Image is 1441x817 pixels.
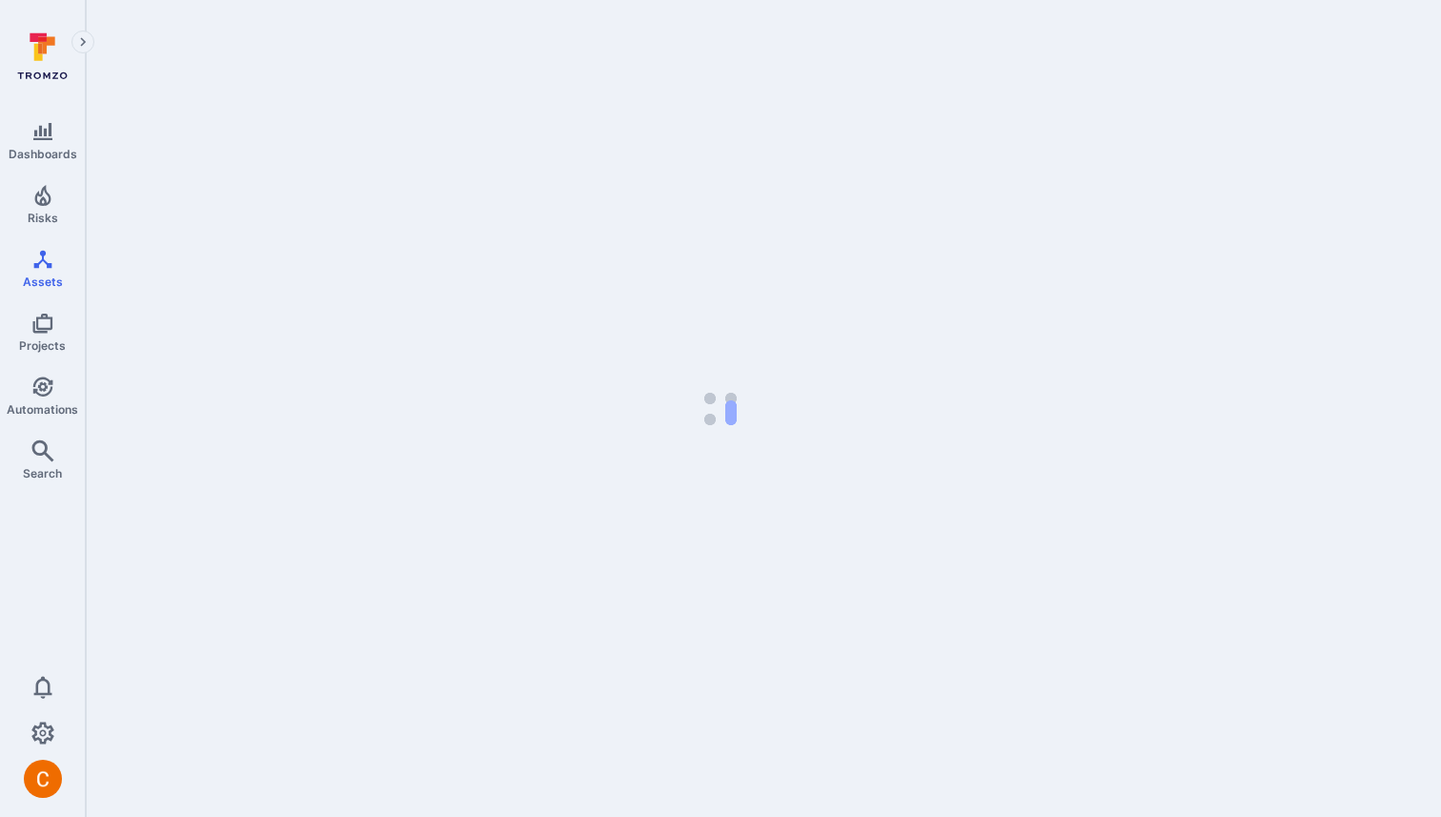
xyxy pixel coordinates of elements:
[76,34,90,51] i: Expand navigation menu
[7,402,78,417] span: Automations
[71,31,94,53] button: Expand navigation menu
[24,760,62,798] img: ACg8ocJuq_DPPTkXyD9OlTnVLvDrpObecjcADscmEHLMiTyEnTELew=s96-c
[23,466,62,480] span: Search
[24,760,62,798] div: Camilo Rivera
[23,275,63,289] span: Assets
[19,338,66,353] span: Projects
[28,211,58,225] span: Risks
[9,147,77,161] span: Dashboards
